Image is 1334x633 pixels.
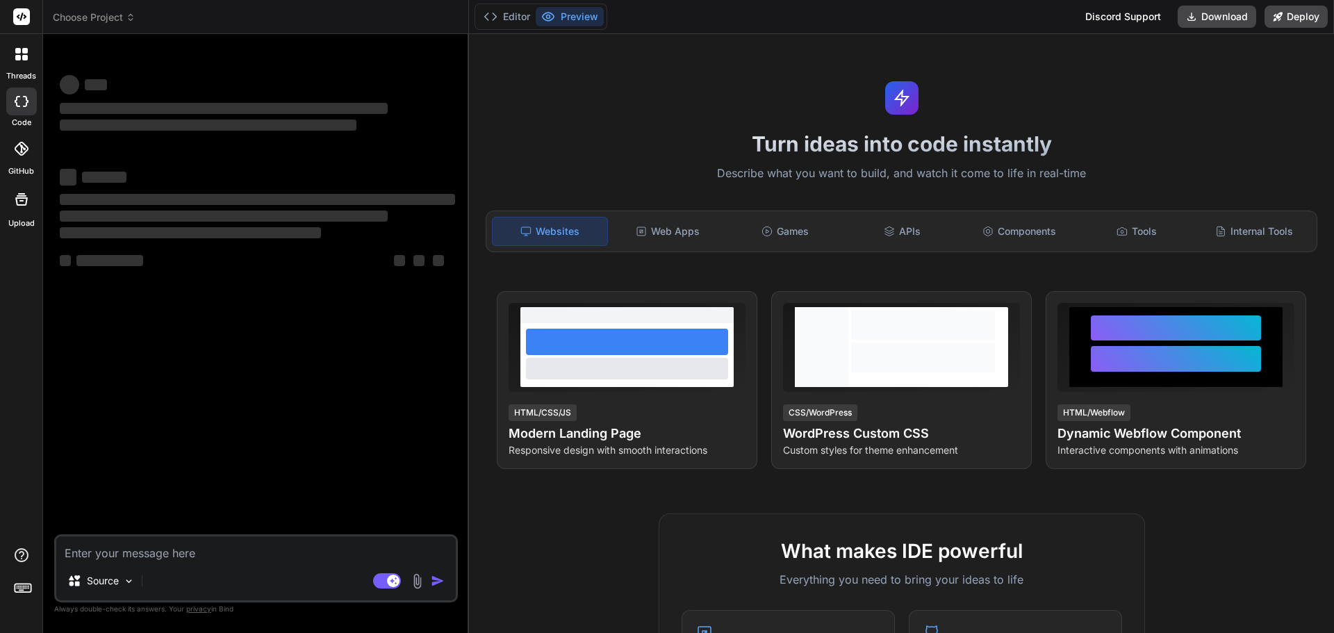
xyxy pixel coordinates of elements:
[1080,217,1194,246] div: Tools
[409,573,425,589] img: attachment
[1057,443,1294,457] p: Interactive components with animations
[1057,424,1294,443] h4: Dynamic Webflow Component
[60,211,388,222] span: ‌
[1265,6,1328,28] button: Deploy
[60,103,388,114] span: ‌
[492,217,608,246] div: Websites
[431,574,445,588] img: icon
[783,404,857,421] div: CSS/WordPress
[845,217,960,246] div: APIs
[962,217,1077,246] div: Components
[1178,6,1256,28] button: Download
[477,165,1326,183] p: Describe what you want to build, and watch it come to life in real-time
[1196,217,1311,246] div: Internal Tools
[85,79,107,90] span: ‌
[682,571,1122,588] p: Everything you need to bring your ideas to life
[783,424,1020,443] h4: WordPress Custom CSS
[76,255,143,266] span: ‌
[509,424,746,443] h4: Modern Landing Page
[82,172,126,183] span: ‌
[60,255,71,266] span: ‌
[509,404,577,421] div: HTML/CSS/JS
[509,443,746,457] p: Responsive design with smooth interactions
[8,217,35,229] label: Upload
[60,169,76,186] span: ‌
[1057,404,1130,421] div: HTML/Webflow
[682,536,1122,566] h2: What makes IDE powerful
[8,165,34,177] label: GitHub
[6,70,36,82] label: threads
[1077,6,1169,28] div: Discord Support
[60,75,79,94] span: ‌
[728,217,843,246] div: Games
[394,255,405,266] span: ‌
[186,605,211,613] span: privacy
[60,120,356,131] span: ‌
[783,443,1020,457] p: Custom styles for theme enhancement
[536,7,604,26] button: Preview
[53,10,135,24] span: Choose Project
[60,194,455,205] span: ‌
[54,602,458,616] p: Always double-check its answers. Your in Bind
[433,255,444,266] span: ‌
[477,131,1326,156] h1: Turn ideas into code instantly
[611,217,725,246] div: Web Apps
[413,255,425,266] span: ‌
[478,7,536,26] button: Editor
[60,227,321,238] span: ‌
[12,117,31,129] label: code
[123,575,135,587] img: Pick Models
[87,574,119,588] p: Source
